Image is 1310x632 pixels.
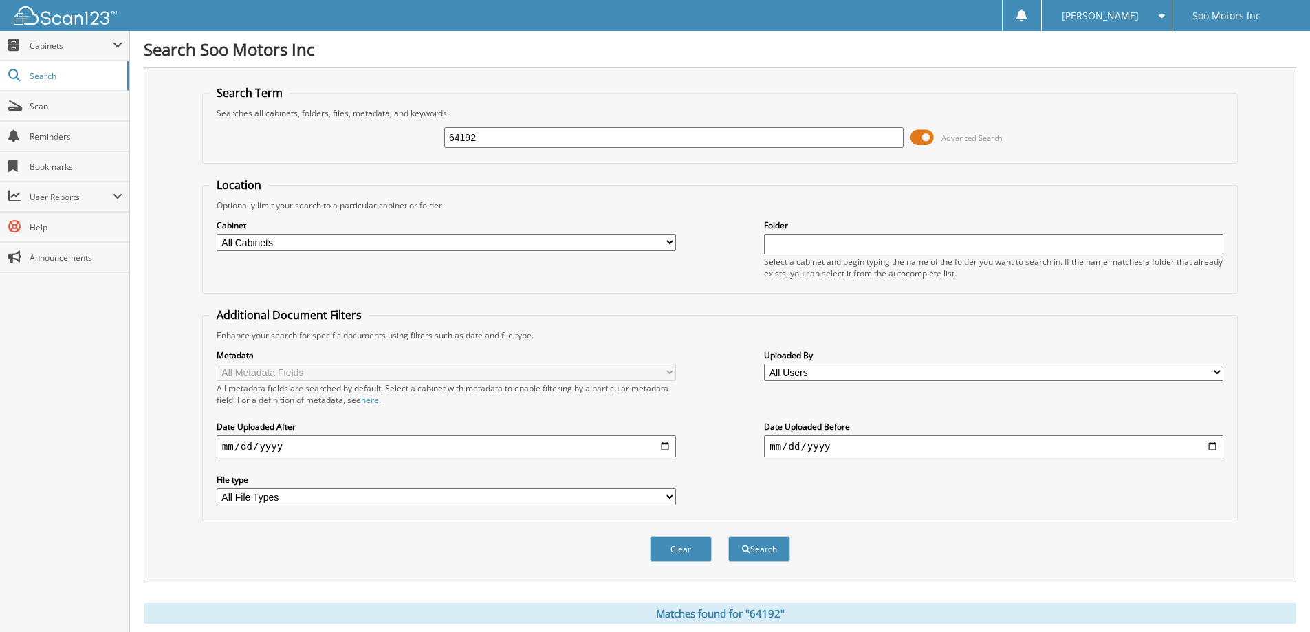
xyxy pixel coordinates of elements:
[217,349,676,361] label: Metadata
[210,329,1230,341] div: Enhance your search for specific documents using filters such as date and file type.
[30,161,122,173] span: Bookmarks
[764,256,1223,279] div: Select a cabinet and begin typing the name of the folder you want to search in. If the name match...
[764,421,1223,433] label: Date Uploaded Before
[210,177,268,193] legend: Location
[14,6,117,25] img: scan123-logo-white.svg
[144,603,1296,624] div: Matches found for "64192"
[217,435,676,457] input: start
[30,70,120,82] span: Search
[1192,12,1260,20] span: Soo Motors Inc
[30,100,122,112] span: Scan
[217,474,676,486] label: File type
[217,219,676,231] label: Cabinet
[30,131,122,142] span: Reminders
[764,435,1223,457] input: end
[210,85,290,100] legend: Search Term
[1062,12,1139,20] span: [PERSON_NAME]
[728,536,790,562] button: Search
[941,133,1003,143] span: Advanced Search
[210,107,1230,119] div: Searches all cabinets, folders, files, metadata, and keywords
[30,191,113,203] span: User Reports
[30,40,113,52] span: Cabinets
[30,221,122,233] span: Help
[650,536,712,562] button: Clear
[30,252,122,263] span: Announcements
[210,199,1230,211] div: Optionally limit your search to a particular cabinet or folder
[210,307,369,323] legend: Additional Document Filters
[217,421,676,433] label: Date Uploaded After
[144,38,1296,61] h1: Search Soo Motors Inc
[361,394,379,406] a: here
[764,219,1223,231] label: Folder
[217,382,676,406] div: All metadata fields are searched by default. Select a cabinet with metadata to enable filtering b...
[764,349,1223,361] label: Uploaded By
